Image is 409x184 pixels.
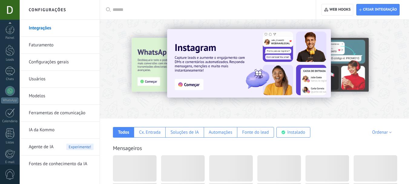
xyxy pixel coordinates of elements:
li: IA da Kommo [20,122,100,139]
div: Soluções de IA [170,129,199,135]
a: IA da Kommo [29,122,94,139]
div: Automações [209,129,232,135]
a: Mensageiros [113,145,142,152]
li: Ferramentas de comunicação [20,105,100,122]
a: Integrações [29,20,94,37]
a: Configurações gerais [29,54,94,71]
li: Integrações [20,20,100,37]
div: Instalado [287,129,305,135]
li: Usuários [20,71,100,88]
span: Experimente! [66,144,94,150]
li: Agente de IA [20,139,100,156]
span: Criar integração [363,7,397,12]
span: Web hooks [329,7,351,12]
div: Calendário [1,119,19,123]
img: Slide 1 [167,29,331,98]
a: Ferramentas de comunicação [29,105,94,122]
div: Todos [118,129,129,135]
a: Agente de IA Experimente! [29,139,94,156]
div: Fonte do lead [242,129,269,135]
div: E-mail [1,160,19,164]
li: Configurações gerais [20,54,100,71]
a: Fontes de conhecimento da IA [29,156,94,172]
div: Painel [1,36,19,40]
div: Ordenar [372,129,394,135]
a: Usuários [29,71,94,88]
div: WhatsApp [1,98,18,103]
li: Fontes de conhecimento da IA [20,156,100,172]
div: Leads [1,58,19,62]
div: Cx. Entrada [139,129,160,135]
a: Modelos [29,88,94,105]
span: Agente de IA [29,139,54,156]
li: Faturamento [20,37,100,54]
div: Chats [1,77,19,81]
a: Faturamento [29,37,94,54]
button: Web hooks [322,4,353,15]
li: Modelos [20,88,100,105]
button: Criar integração [356,4,400,15]
div: Listas [1,141,19,145]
